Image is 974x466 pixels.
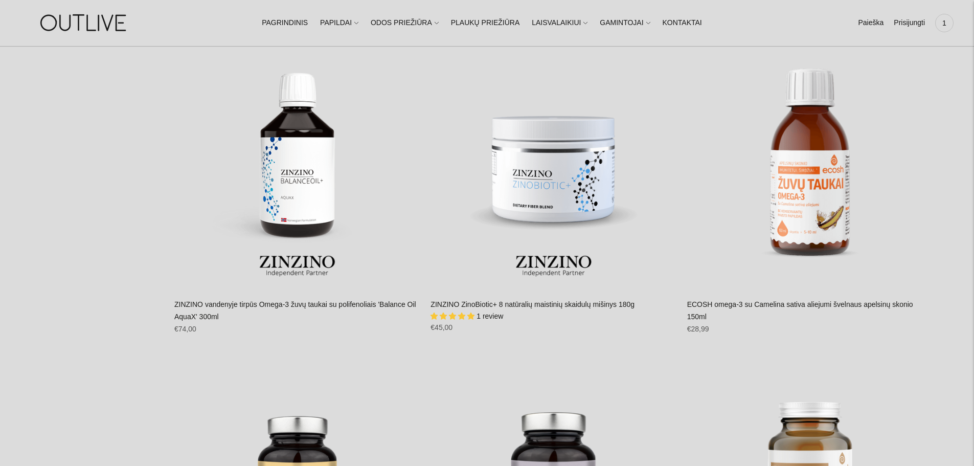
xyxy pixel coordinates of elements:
[431,300,635,308] a: ZINZINO ZinoBiotic+ 8 natūralių maistinių skaidulų mišinys 180g
[687,325,709,333] span: €28,99
[935,12,954,34] a: 1
[262,12,308,34] a: PAGRINDINIS
[431,312,477,320] span: 5.00 stars
[894,12,925,34] a: Prisijungti
[937,16,952,30] span: 1
[174,300,416,321] a: ZINZINO vandenyje tirpūs Omega-3 žuvų taukai su polifenoliais 'Balance Oil AquaX' 300ml
[320,12,358,34] a: PAPILDAI
[687,300,913,321] a: ECOSH omega-3 su Camelina sativa aliejumi švelnaus apelsinų skonio 150ml
[371,12,439,34] a: ODOS PRIEŽIŪRA
[174,325,196,333] span: €74,00
[532,12,587,34] a: LAISVALAIKIUI
[451,12,520,34] a: PLAUKŲ PRIEŽIŪRA
[687,42,933,289] a: ECOSH omega-3 su Camelina sativa aliejumi švelnaus apelsinų skonio 150ml
[174,42,420,289] a: ZINZINO vandenyje tirpūs Omega-3 žuvų taukai su polifenoliais 'Balance Oil AquaX' 300ml
[858,12,884,34] a: Paieška
[431,323,452,331] span: €45,00
[600,12,650,34] a: GAMINTOJAI
[662,12,701,34] a: KONTAKTAI
[431,42,676,289] a: ZINZINO ZinoBiotic+ 8 natūralių maistinių skaidulų mišinys 180g
[20,5,148,40] img: OUTLIVE
[477,312,503,320] span: 1 review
